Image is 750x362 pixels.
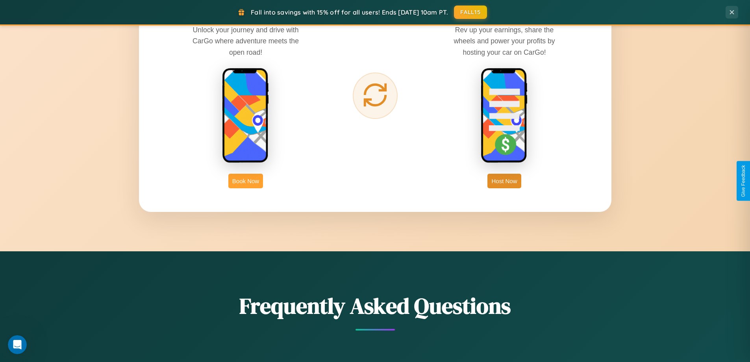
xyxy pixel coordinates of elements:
iframe: Intercom live chat [8,335,27,354]
p: Unlock your journey and drive with CarGo where adventure meets the open road! [187,24,305,58]
h2: Frequently Asked Questions [139,291,611,321]
img: host phone [481,68,528,164]
button: Host Now [487,174,521,188]
p: Rev up your earnings, share the wheels and power your profits by hosting your car on CarGo! [445,24,563,58]
button: Book Now [228,174,263,188]
img: rent phone [222,68,269,164]
span: Fall into savings with 15% off for all users! Ends [DATE] 10am PT. [251,8,448,16]
div: Give Feedback [741,165,746,197]
button: FALL15 [454,6,487,19]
